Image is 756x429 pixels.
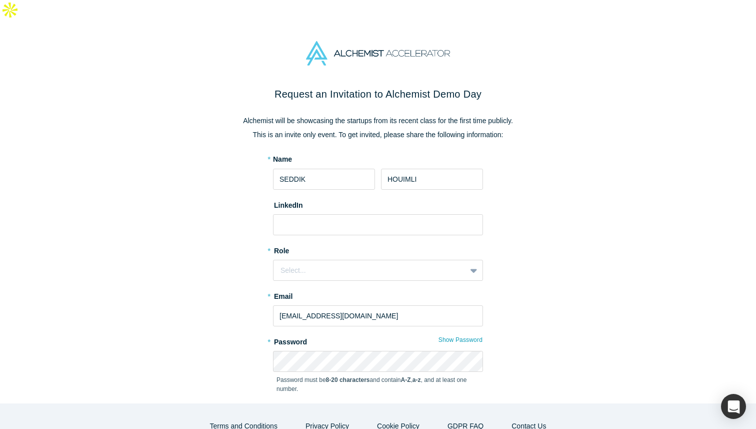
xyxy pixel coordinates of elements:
label: Role [273,242,483,256]
input: Last Name [381,169,483,190]
p: Alchemist will be showcasing the startups from its recent class for the first time publicly. [168,116,588,126]
label: Name [273,154,292,165]
label: Email [273,288,483,302]
strong: A-Z [401,376,411,383]
input: First Name [273,169,375,190]
h2: Request an Invitation to Alchemist Demo Day [168,87,588,102]
button: Show Password [438,333,483,346]
img: Alchemist Accelerator Logo [306,41,450,66]
div: Select... [280,265,459,276]
strong: a-z [412,376,421,383]
p: This is an invite only event. To get invited, please share the following information: [168,130,588,140]
p: Password must be and contain , , and at least one number. [276,375,479,393]
strong: 8-20 characters [326,376,370,383]
label: Password [273,333,483,347]
label: LinkedIn [273,197,303,211]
